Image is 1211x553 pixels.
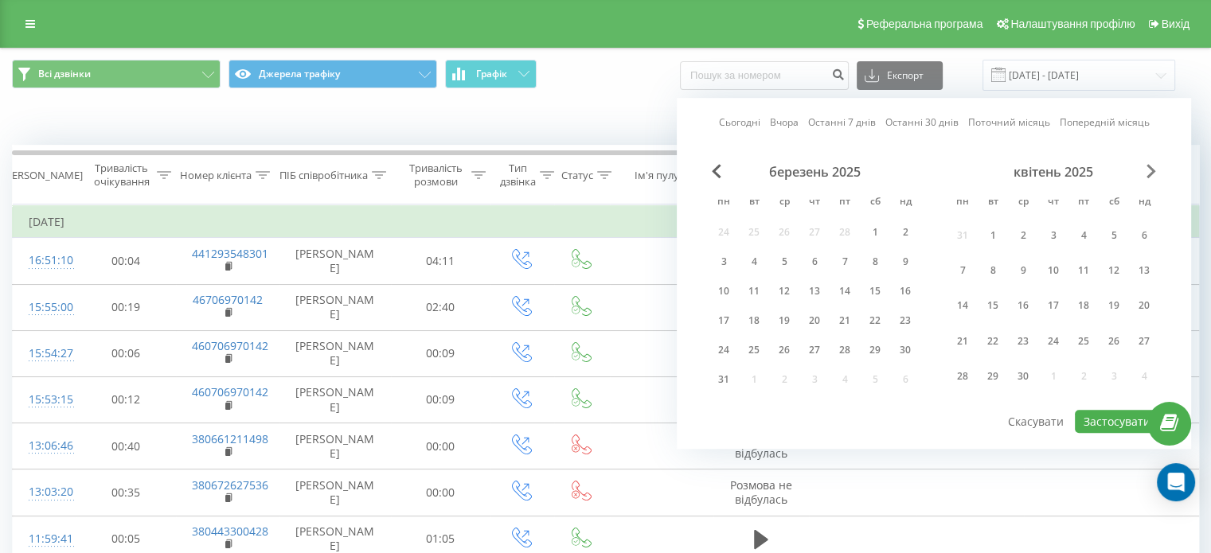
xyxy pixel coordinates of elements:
div: 13 [1134,260,1154,281]
abbr: четвер [803,191,826,215]
div: 6 [1134,225,1154,246]
div: пт 18 квіт 2025 р. [1068,291,1099,321]
div: 8 [865,251,885,272]
div: нд 9 бер 2025 р. [890,250,920,274]
a: 441293548301 [192,246,268,261]
div: 23 [895,310,916,331]
div: 22 [865,310,885,331]
div: нд 27 квіт 2025 р. [1129,326,1159,356]
div: вт 29 квіт 2025 р. [978,362,1008,391]
div: 1 [982,225,1003,246]
div: Open Intercom Messenger [1157,463,1195,501]
abbr: неділя [893,191,917,215]
span: Вихід [1162,18,1190,30]
abbr: вівторок [742,191,766,215]
div: нд 30 бер 2025 р. [890,338,920,362]
div: Тривалість очікування [90,162,153,189]
div: ср 2 квіт 2025 р. [1008,220,1038,250]
div: нд 2 бер 2025 р. [890,220,920,244]
td: 00:04 [76,238,176,284]
div: 5 [1104,225,1124,246]
div: пн 10 бер 2025 р. [709,279,739,303]
div: сб 12 квіт 2025 р. [1099,256,1129,286]
a: 380661211498 [192,431,268,446]
div: ПІБ співробітника [279,169,368,182]
div: 5 [774,251,795,272]
a: 380443300428 [192,524,268,539]
a: Сьогодні [719,115,760,130]
td: [PERSON_NAME] [279,284,391,330]
div: вт 15 квіт 2025 р. [978,291,1008,321]
span: Розмова не відбулась [730,431,792,461]
div: 17 [1043,296,1064,317]
div: 3 [1043,225,1064,246]
div: сб 5 квіт 2025 р. [1099,220,1129,250]
div: 8 [982,260,1003,281]
div: 28 [952,366,973,387]
div: пн 14 квіт 2025 р. [947,291,978,321]
div: вт 1 квіт 2025 р. [978,220,1008,250]
td: [PERSON_NAME] [279,469,391,516]
abbr: неділя [1132,191,1156,215]
input: Пошук за номером [680,61,849,90]
a: Вчора [770,115,799,130]
div: 29 [982,366,1003,387]
div: 18 [1073,296,1094,317]
div: чт 10 квіт 2025 р. [1038,256,1068,286]
div: ср 9 квіт 2025 р. [1008,256,1038,286]
div: чт 6 бер 2025 р. [799,250,830,274]
div: 9 [1013,260,1033,281]
div: 9 [895,251,916,272]
div: чт 24 квіт 2025 р. [1038,326,1068,356]
div: 4 [744,251,764,272]
div: вт 11 бер 2025 р. [739,279,769,303]
div: пт 11 квіт 2025 р. [1068,256,1099,286]
td: 00:35 [76,469,176,516]
span: Розмова не відбулась [730,477,792,507]
div: 24 [1043,331,1064,352]
div: 16 [1013,296,1033,317]
div: 27 [1134,331,1154,352]
td: 00:12 [76,376,176,423]
div: ср 12 бер 2025 р. [769,279,799,303]
div: 16 [895,281,916,302]
td: 00:00 [391,423,490,469]
td: 00:09 [391,376,490,423]
div: нд 6 квіт 2025 р. [1129,220,1159,250]
span: Всі дзвінки [38,68,91,80]
div: 13:03:20 [29,477,61,508]
div: 10 [713,281,734,302]
div: Номер клієнта [180,169,252,182]
div: вт 4 бер 2025 р. [739,250,769,274]
div: 12 [1104,260,1124,281]
button: Всі дзвінки [12,60,221,88]
div: 3 [713,251,734,272]
abbr: середа [1011,191,1035,215]
abbr: четвер [1041,191,1065,215]
td: [PERSON_NAME] [279,376,391,423]
div: 18 [744,310,764,331]
div: 2 [895,222,916,243]
div: вт 22 квіт 2025 р. [978,326,1008,356]
button: Джерела трафіку [229,60,437,88]
div: сб 1 бер 2025 р. [860,220,890,244]
abbr: понеділок [712,191,736,215]
div: пт 25 квіт 2025 р. [1068,326,1099,356]
a: Поточний місяць [968,115,1050,130]
span: Next Month [1147,164,1156,178]
div: 14 [834,281,855,302]
td: 00:06 [76,330,176,376]
div: чт 13 бер 2025 р. [799,279,830,303]
abbr: п’ятниця [1072,191,1096,215]
div: 21 [952,331,973,352]
div: нд 13 квіт 2025 р. [1129,256,1159,286]
div: 7 [834,251,855,272]
div: чт 3 квіт 2025 р. [1038,220,1068,250]
div: 15 [982,296,1003,317]
td: 00:40 [76,423,176,469]
div: ср 26 бер 2025 р. [769,338,799,362]
div: 31 [713,369,734,390]
div: 15 [865,281,885,302]
div: пн 31 бер 2025 р. [709,368,739,391]
div: пт 4 квіт 2025 р. [1068,220,1099,250]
